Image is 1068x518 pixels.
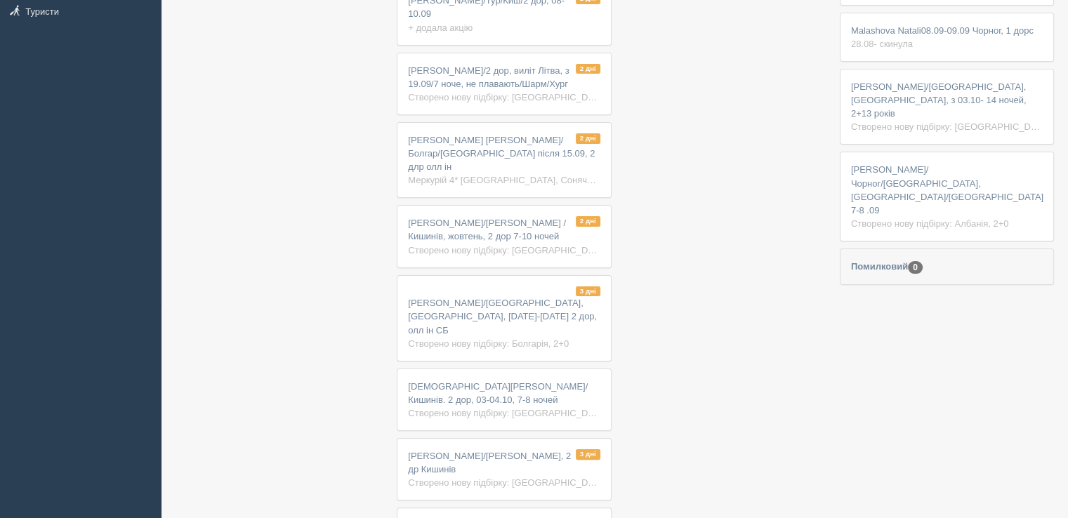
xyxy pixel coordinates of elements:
[408,135,595,172] span: [PERSON_NAME] [PERSON_NAME]/Болгар/[GEOGRAPHIC_DATA] після 15.09, 2 длр олл ін
[408,65,569,89] span: [PERSON_NAME]/2 дор, виліт Літва, з 19.09/7 ноче, не плавають/Шарм/Хург
[576,216,600,227] span: 2 дні
[408,21,600,34] div: + додала акцію
[408,451,571,474] span: [PERSON_NAME]/[PERSON_NAME], 2 др Кишинів
[408,337,600,350] div: Створено нову підбірку: Болгарія, 2+0
[851,217,1043,230] div: Створено нову підбірку: Албанія, 2+0
[408,381,588,405] span: [DEMOGRAPHIC_DATA][PERSON_NAME]/Кишинів. 2 дор, 03-04.10, 7-8 ночей
[851,25,1034,36] span: Malashova Natali08.09-09.09 Чорног, 1 дорс
[408,476,600,489] div: Створено нову підбірку: [GEOGRAPHIC_DATA], 2+0
[408,91,600,104] div: Створено нову підбірку: [GEOGRAPHIC_DATA], 2+0
[408,218,566,241] span: [PERSON_NAME]/[PERSON_NAME] /Кишинів, жовтень, 2 дор 7-10 ночей
[908,261,923,274] span: 0
[408,406,600,420] div: Створено нову підбірку: [GEOGRAPHIC_DATA], 2+0
[576,286,600,297] span: 3 дні
[851,261,923,272] span: Помилковий
[576,133,600,144] span: 2 дні
[851,81,1027,119] span: [PERSON_NAME]/[GEOGRAPHIC_DATA], [GEOGRAPHIC_DATA], з 03.10- 14 ночей, 2+13 років
[851,164,1043,215] span: [PERSON_NAME]/Чорног/[GEOGRAPHIC_DATA], [GEOGRAPHIC_DATA]/[GEOGRAPHIC_DATA] 7-8 .09
[851,120,1043,133] div: Створено нову підбірку: [GEOGRAPHIC_DATA], 2+1
[576,449,600,460] span: 3 дні
[408,173,600,187] div: Меркурій 4* [GEOGRAPHIC_DATA], Сонячний берег 📅 [DATE] (7 ночей + 2) ✈️ [GEOGRAPHIC_DATA] --:-- →...
[851,37,1043,51] div: 28.08- скинула
[576,64,600,74] span: 2 дні
[408,244,600,257] div: Створено нову підбірку: [GEOGRAPHIC_DATA], 2+0
[408,298,597,335] span: [PERSON_NAME]/[GEOGRAPHIC_DATA], [GEOGRAPHIC_DATA], [DATE]-[DATE] 2 дор, олл ін СБ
